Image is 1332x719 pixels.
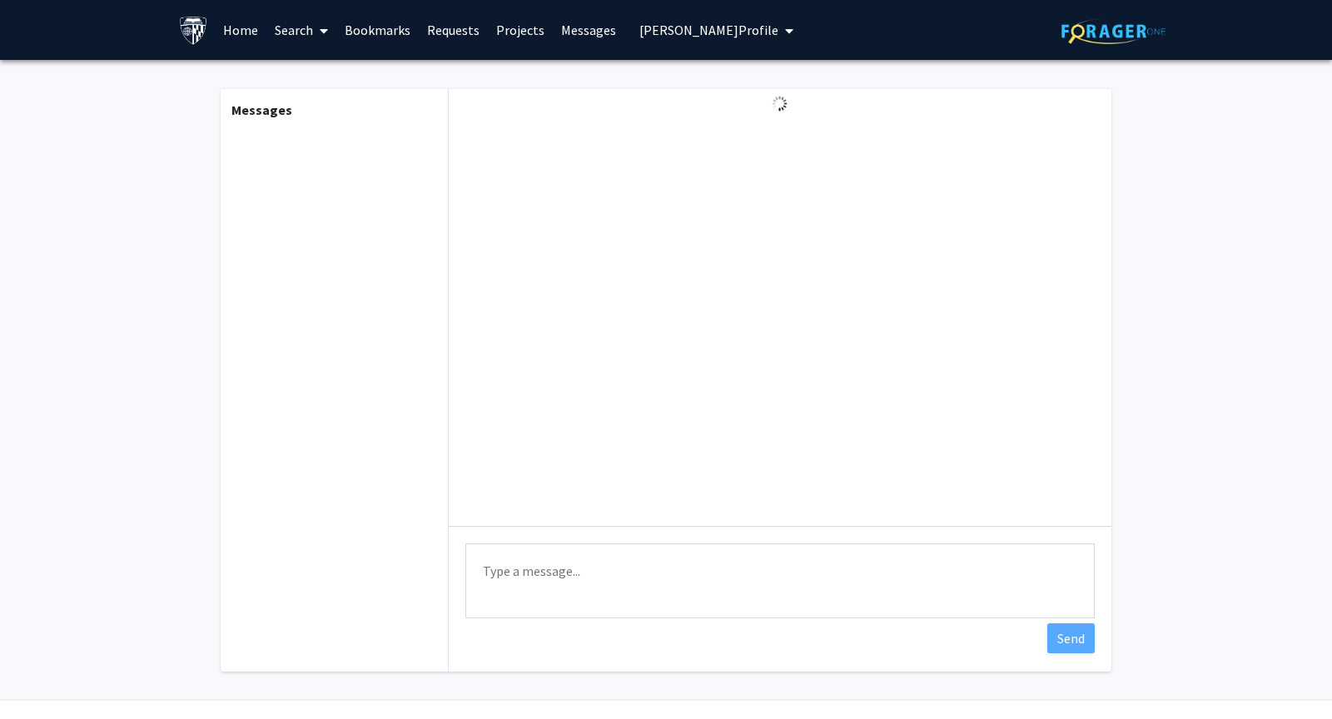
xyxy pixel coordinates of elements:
[465,543,1095,618] textarea: Message
[765,89,794,118] img: Loading
[266,1,336,59] a: Search
[215,1,266,59] a: Home
[1047,623,1095,653] button: Send
[1061,18,1165,44] img: ForagerOne Logo
[336,1,419,59] a: Bookmarks
[639,22,778,38] span: [PERSON_NAME] Profile
[488,1,553,59] a: Projects
[419,1,488,59] a: Requests
[231,102,292,118] b: Messages
[179,16,208,45] img: Johns Hopkins University Logo
[553,1,624,59] a: Messages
